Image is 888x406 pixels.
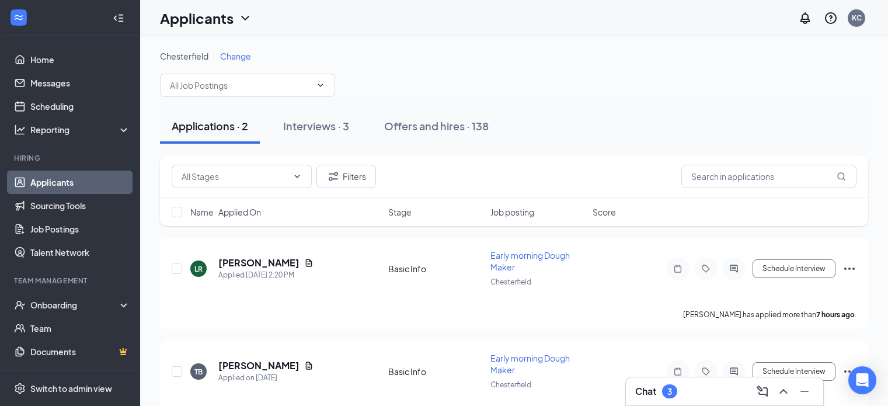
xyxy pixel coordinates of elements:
[755,384,769,398] svg: ComposeMessage
[194,264,203,274] div: LR
[170,79,311,92] input: All Job Postings
[699,367,713,376] svg: Tag
[388,263,483,275] div: Basic Info
[753,362,835,381] button: Schedule Interview
[218,256,300,269] h5: [PERSON_NAME]
[30,71,130,95] a: Messages
[816,310,855,319] b: 7 hours ago
[14,276,128,286] div: Team Management
[220,51,251,61] span: Change
[384,119,489,133] div: Offers and hires · 138
[30,299,120,311] div: Onboarding
[14,383,26,394] svg: Settings
[283,119,349,133] div: Interviews · 3
[30,363,130,387] a: SurveysCrown
[113,12,124,24] svg: Collapse
[172,119,248,133] div: Applications · 2
[30,171,130,194] a: Applicants
[798,11,812,25] svg: Notifications
[842,365,856,379] svg: Ellipses
[182,170,288,183] input: All Stages
[699,264,713,273] svg: Tag
[304,258,314,268] svg: Document
[635,385,656,398] h3: Chat
[14,299,26,311] svg: UserCheck
[238,11,252,25] svg: ChevronDown
[160,8,234,28] h1: Applicants
[753,382,772,401] button: ComposeMessage
[593,206,616,218] span: Score
[848,366,876,394] div: Open Intercom Messenger
[160,51,208,61] span: Chesterfield
[490,206,534,218] span: Job posting
[316,165,376,188] button: Filter Filters
[30,383,112,394] div: Switch to admin view
[14,153,128,163] div: Hiring
[727,264,741,273] svg: ActiveChat
[190,206,261,218] span: Name · Applied On
[316,81,325,90] svg: ChevronDown
[667,387,672,397] div: 3
[30,217,130,241] a: Job Postings
[837,172,846,181] svg: MagnifyingGlass
[774,382,793,401] button: ChevronUp
[824,11,838,25] svg: QuestionInfo
[304,361,314,370] svg: Document
[30,124,131,136] div: Reporting
[388,206,412,218] span: Stage
[30,317,130,340] a: Team
[218,359,300,372] h5: [PERSON_NAME]
[218,269,314,281] div: Applied [DATE] 2:20 PM
[683,310,856,320] p: [PERSON_NAME] has applied more than .
[30,194,130,217] a: Sourcing Tools
[753,259,835,278] button: Schedule Interview
[388,366,483,377] div: Basic Info
[194,367,203,377] div: TB
[681,165,856,188] input: Search in applications
[30,95,130,118] a: Scheduling
[326,169,340,183] svg: Filter
[727,367,741,376] svg: ActiveChat
[842,262,856,276] svg: Ellipses
[30,340,130,363] a: DocumentsCrown
[852,13,862,23] div: KC
[671,264,685,273] svg: Note
[776,384,791,398] svg: ChevronUp
[30,48,130,71] a: Home
[30,241,130,264] a: Talent Network
[795,382,814,401] button: Minimize
[292,172,302,181] svg: ChevronDown
[490,277,531,286] span: Chesterfield
[490,250,570,272] span: Early morning Dough Maker
[798,384,812,398] svg: Minimize
[218,372,314,384] div: Applied on [DATE]
[490,353,570,375] span: Early morning Dough Maker
[490,380,531,389] span: Chesterfield
[14,124,26,136] svg: Analysis
[671,367,685,376] svg: Note
[13,12,25,23] svg: WorkstreamLogo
